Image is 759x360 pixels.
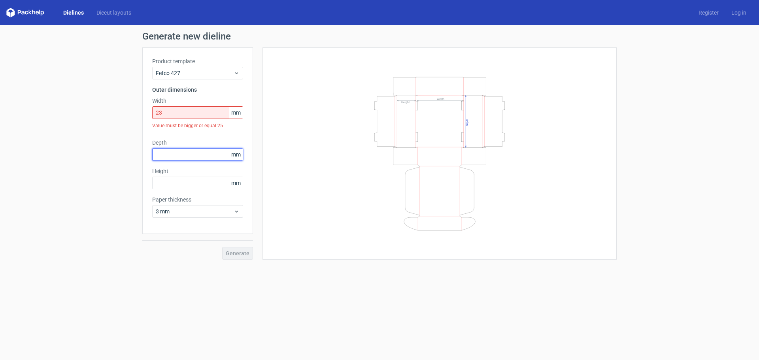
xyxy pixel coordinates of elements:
[152,167,243,175] label: Height
[152,119,243,132] div: Value must be bigger or equal 25
[156,69,234,77] span: Fefco 427
[466,119,469,126] text: Depth
[90,9,138,17] a: Diecut layouts
[152,196,243,204] label: Paper thickness
[401,100,410,104] text: Height
[152,139,243,147] label: Depth
[57,9,90,17] a: Dielines
[692,9,725,17] a: Register
[725,9,753,17] a: Log in
[152,86,243,94] h3: Outer dimensions
[142,32,617,41] h1: Generate new dieline
[437,97,444,100] text: Width
[152,97,243,105] label: Width
[229,107,243,119] span: mm
[229,177,243,189] span: mm
[229,149,243,160] span: mm
[156,207,234,215] span: 3 mm
[152,57,243,65] label: Product template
